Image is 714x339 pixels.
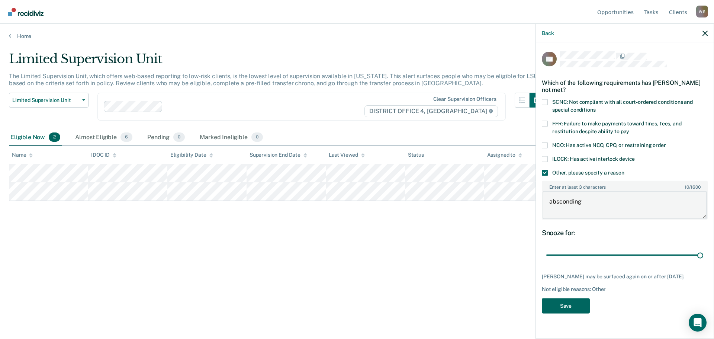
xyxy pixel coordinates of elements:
a: Home [9,33,705,39]
span: DISTRICT OFFICE 4, [GEOGRAPHIC_DATA] [364,105,498,117]
span: 2 [49,132,60,142]
div: Almost Eligible [74,129,134,146]
span: 0 [173,132,185,142]
div: Status [408,152,424,158]
div: W S [696,6,708,17]
span: FFR: Failure to make payments toward fines, fees, and restitution despite ability to pay [552,120,682,134]
div: Last Viewed [329,152,365,158]
span: 10 [685,184,689,189]
div: Snooze for: [542,228,708,237]
span: / 1600 [685,184,700,189]
button: Save [542,298,590,313]
div: Not eligible reasons: Other [542,286,708,292]
div: Limited Supervision Unit [9,51,544,73]
div: [PERSON_NAME] may be surfaced again on or after [DATE]. [542,274,708,280]
div: Name [12,152,33,158]
button: Profile dropdown button [696,6,708,17]
div: IDOC ID [91,152,116,158]
div: Open Intercom Messenger [689,314,707,332]
span: ILOCK: Has active interlock device [552,156,635,161]
div: Assigned to [487,152,522,158]
div: Eligible Now [9,129,62,146]
div: Which of the following requirements has [PERSON_NAME] not met? [542,73,708,99]
textarea: absconding [543,191,707,219]
img: Recidiviz [8,8,44,16]
p: The Limited Supervision Unit, which offers web-based reporting to low-risk clients, is the lowest... [9,73,538,87]
span: Other, please specify a reason [552,169,624,175]
span: 0 [251,132,263,142]
span: Limited Supervision Unit [12,97,79,103]
span: 6 [120,132,132,142]
div: Supervision End Date [250,152,307,158]
div: Clear supervision officers [433,96,496,102]
div: Eligibility Date [170,152,213,158]
div: Pending [146,129,186,146]
button: Back [542,30,554,36]
span: SCNC: Not compliant with all court-ordered conditions and special conditions [552,99,693,112]
label: Enter at least 3 characters [543,181,707,189]
div: Marked Ineligible [198,129,264,146]
span: NCO: Has active NCO, CPO, or restraining order [552,142,666,148]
